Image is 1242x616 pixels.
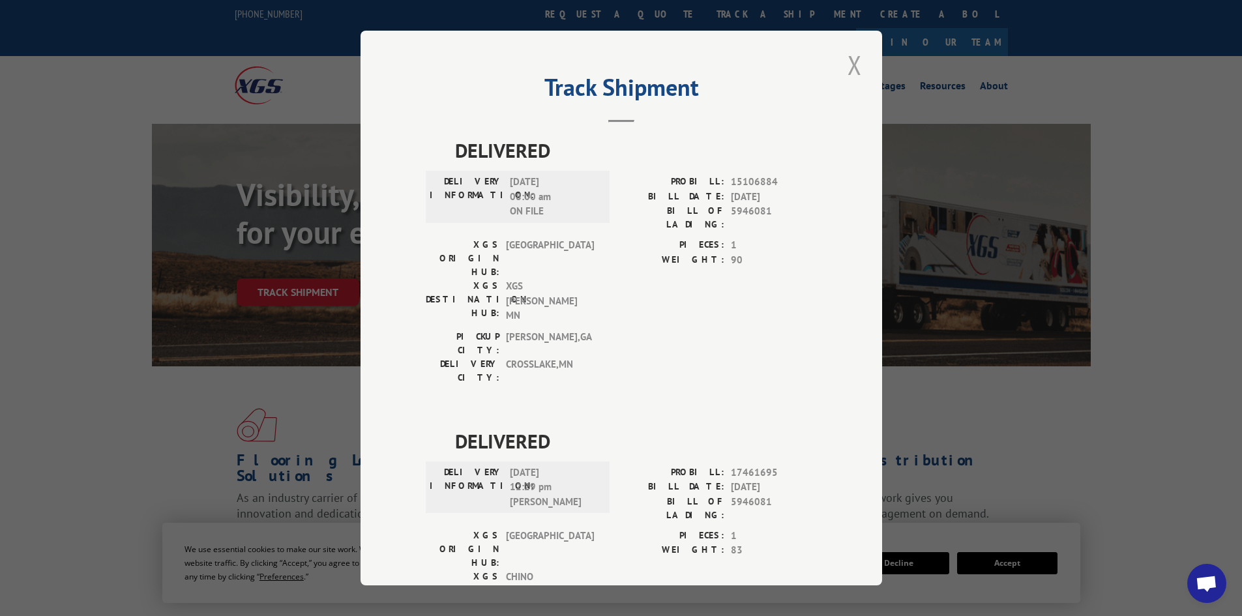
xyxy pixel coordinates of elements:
label: BILL OF LADING: [621,495,724,522]
label: XGS DESTINATION HUB: [426,570,499,611]
label: BILL DATE: [621,190,724,205]
label: DELIVERY CITY: [426,357,499,385]
label: PROBILL: [621,175,724,190]
span: DELIVERED [455,136,817,165]
span: CHINO [506,570,594,611]
span: XGS [PERSON_NAME] MN [506,279,594,323]
label: PIECES: [621,238,724,253]
label: DELIVERY INFORMATION: [430,175,503,219]
span: 1 [731,238,817,253]
label: XGS ORIGIN HUB: [426,238,499,279]
span: [GEOGRAPHIC_DATA] [506,238,594,279]
label: PROBILL: [621,465,724,480]
h2: Track Shipment [426,78,817,103]
button: Close modal [844,47,866,83]
span: [GEOGRAPHIC_DATA] [506,529,594,570]
label: BILL OF LADING: [621,204,724,231]
span: 1 [731,529,817,544]
span: [DATE] 08:00 am ON FILE [510,175,598,219]
span: [DATE] 12:29 pm [PERSON_NAME] [510,465,598,510]
span: [PERSON_NAME] , GA [506,330,594,357]
label: XGS ORIGIN HUB: [426,529,499,570]
label: BILL DATE: [621,480,724,495]
span: 90 [731,253,817,268]
label: PIECES: [621,529,724,544]
label: XGS DESTINATION HUB: [426,279,499,323]
label: DELIVERY INFORMATION: [430,465,503,510]
label: WEIGHT: [621,543,724,558]
a: Open chat [1187,564,1226,603]
label: WEIGHT: [621,253,724,268]
span: 5946081 [731,204,817,231]
span: 83 [731,543,817,558]
label: PICKUP CITY: [426,330,499,357]
span: [DATE] [731,480,817,495]
span: CROSSLAKE , MN [506,357,594,385]
span: 17461695 [731,465,817,480]
span: DELIVERED [455,426,817,456]
span: 5946081 [731,495,817,522]
span: 15106884 [731,175,817,190]
span: [DATE] [731,190,817,205]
